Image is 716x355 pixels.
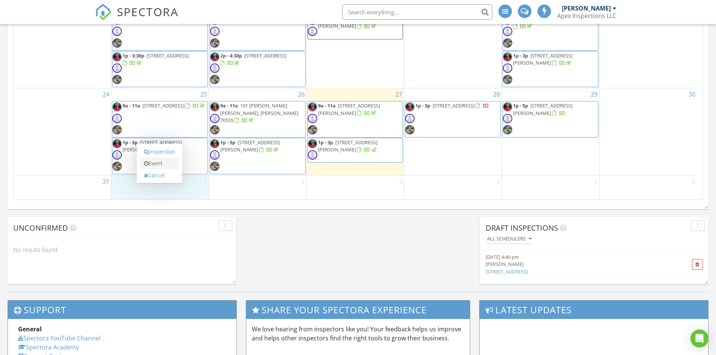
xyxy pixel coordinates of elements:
[415,102,430,109] span: 1p - 3p
[112,63,122,73] img: default-user-f0147aede5fd5fa78ca7ade42f37bd4542148d508eef1c3d3ea960f66861d68b.jpg
[140,169,179,181] a: Cancel
[210,114,219,123] img: default-user-f0147aede5fd5fa78ca7ade42f37bd4542148d508eef1c3d3ea960f66861d68b.jpg
[486,261,667,268] div: [PERSON_NAME]
[123,102,140,109] span: 9a - 11a
[495,175,501,187] a: Go to September 4, 2025
[210,51,306,88] a: 2p - 4:30p [STREET_ADDRESS]
[503,125,512,134] img: img_9252.jpeg
[405,114,415,123] img: default-user-f0147aede5fd5fa78ca7ade42f37bd4542148d508eef1c3d3ea960f66861d68b.jpg
[14,88,111,175] td: Go to August 24, 2025
[486,268,528,275] a: [STREET_ADDRESS]
[589,88,599,100] a: Go to August 29, 2025
[123,139,138,146] span: 1p - 3p
[404,2,502,88] td: Go to August 21, 2025
[486,223,558,233] span: Draft Inspections
[503,101,598,137] a: 1p - 5p [STREET_ADDRESS][PERSON_NAME]
[112,101,208,137] a: 9a - 11a [STREET_ADDRESS]
[513,52,528,59] span: 1p - 3p
[318,102,380,116] a: 9a - 11a [STREET_ADDRESS][PERSON_NAME]
[112,51,208,88] a: 1p - 3:30p [STREET_ADDRESS]
[486,283,667,290] div: [DATE] 4:48 pm
[599,88,697,175] td: Go to August 30, 2025
[502,2,599,88] td: Go to August 22, 2025
[13,223,68,233] span: Unconfirmed
[252,325,465,343] p: We love hearing from inspectors like you! Your feedback helps us improve and helps other inspecto...
[405,102,415,112] img: dsc_9052e.jpg
[690,175,697,187] a: Go to September 6, 2025
[210,162,219,171] img: img_9252.jpeg
[210,102,219,112] img: dsc_9052e.jpg
[220,102,298,123] span: 101 [PERSON_NAME] [PERSON_NAME], [PERSON_NAME] 70555
[112,125,122,134] img: img_9252.jpeg
[318,139,333,146] span: 1p - 3p
[210,138,306,174] a: 1p - 5p [STREET_ADDRESS][PERSON_NAME]
[599,2,697,88] td: Go to August 23, 2025
[308,27,317,36] img: default-user-f0147aede5fd5fa78ca7ade42f37bd4542148d508eef1c3d3ea960f66861d68b.jpg
[405,101,501,137] a: 1p - 3p [STREET_ADDRESS]
[415,102,489,109] a: 1p - 3p [STREET_ADDRESS]
[112,138,208,174] a: 1p - 3p [STREET_ADDRESS][PERSON_NAME]
[599,175,697,200] td: Go to September 6, 2025
[405,125,415,134] img: img_9252.jpeg
[112,75,122,84] img: img_9252.jpeg
[306,175,404,200] td: Go to September 3, 2025
[199,88,209,100] a: Go to August 25, 2025
[513,102,528,109] span: 1p - 5p
[306,2,404,88] td: Go to August 20, 2025
[220,139,280,153] a: 1p - 5p [STREET_ADDRESS][PERSON_NAME]
[687,88,697,100] a: Go to August 30, 2025
[244,52,286,59] span: [STREET_ADDRESS]
[209,2,306,88] td: Go to August 19, 2025
[209,175,306,200] td: Go to September 2, 2025
[210,27,219,36] img: default-user-f0147aede5fd5fa78ca7ade42f37bd4542148d508eef1c3d3ea960f66861d68b.jpg
[503,75,512,84] img: img_9252.jpeg
[502,88,599,175] td: Go to August 29, 2025
[503,51,598,88] a: 1p - 3p [STREET_ADDRESS][PERSON_NAME]
[95,4,112,20] img: The Best Home Inspection Software - Spectora
[503,63,512,73] img: default-user-f0147aede5fd5fa78ca7ade42f37bd4542148d508eef1c3d3ea960f66861d68b.jpg
[513,52,572,66] span: [STREET_ADDRESS][PERSON_NAME]
[593,175,599,187] a: Go to September 5, 2025
[210,38,219,48] img: img_9252.jpeg
[112,150,122,160] img: default-user-f0147aede5fd5fa78ca7ade42f37bd4542148d508eef1c3d3ea960f66861d68b.jpg
[18,334,100,342] a: Spectora YouTube Channel
[404,175,502,200] td: Go to September 4, 2025
[220,139,235,146] span: 1p - 5p
[18,325,42,333] strong: General
[308,125,317,134] img: img_9252.jpeg
[318,139,377,153] a: 1p - 3p [STREET_ADDRESS][PERSON_NAME]
[111,88,209,175] td: Go to August 25, 2025
[307,138,403,163] a: 1p - 3p [STREET_ADDRESS][PERSON_NAME]
[112,139,122,148] img: dsc_9052e.jpg
[503,14,598,51] a: 9a - 12:15p [STREET_ADDRESS]
[308,102,317,112] img: dsc_9052e.jpg
[111,175,209,200] td: Go to September 1, 2025
[210,139,219,148] img: dsc_9052e.jpg
[297,88,306,100] a: Go to August 26, 2025
[503,114,512,123] img: default-user-f0147aede5fd5fa78ca7ade42f37bd4542148d508eef1c3d3ea960f66861d68b.jpg
[308,150,317,160] img: default-user-f0147aede5fd5fa78ca7ade42f37bd4542148d508eef1c3d3ea960f66861d68b.jpg
[480,301,708,319] h3: Latest Updates
[210,150,219,160] img: default-user-f0147aede5fd5fa78ca7ade42f37bd4542148d508eef1c3d3ea960f66861d68b.jpg
[210,75,219,84] img: img_9252.jpeg
[318,102,380,116] span: [STREET_ADDRESS][PERSON_NAME]
[14,2,111,88] td: Go to August 17, 2025
[306,88,404,175] td: Go to August 27, 2025
[112,114,122,123] img: default-user-f0147aede5fd5fa78ca7ade42f37bd4542148d508eef1c3d3ea960f66861d68b.jpg
[210,125,219,134] img: img_9252.jpeg
[123,52,144,59] span: 1p - 3:30p
[123,52,189,66] a: 1p - 3:30p [STREET_ADDRESS]
[220,139,280,153] span: [STREET_ADDRESS][PERSON_NAME]
[210,101,306,137] a: 9a - 11a 101 [PERSON_NAME] [PERSON_NAME], [PERSON_NAME] 70555
[210,52,219,62] img: dsc_9052e.jpg
[318,139,377,153] span: [STREET_ADDRESS][PERSON_NAME]
[123,139,182,153] a: 1p - 3p [STREET_ADDRESS][PERSON_NAME]
[220,102,238,109] span: 9a - 11a
[307,14,403,39] a: 9a - 11:30a [STREET_ADDRESS][PERSON_NAME]
[308,139,317,148] img: dsc_9052e.jpg
[503,38,512,48] img: img_9252.jpeg
[101,88,111,100] a: Go to August 24, 2025
[300,175,306,187] a: Go to September 2, 2025
[486,254,667,261] div: [DATE] 4:49 pm
[433,102,475,109] span: [STREET_ADDRESS]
